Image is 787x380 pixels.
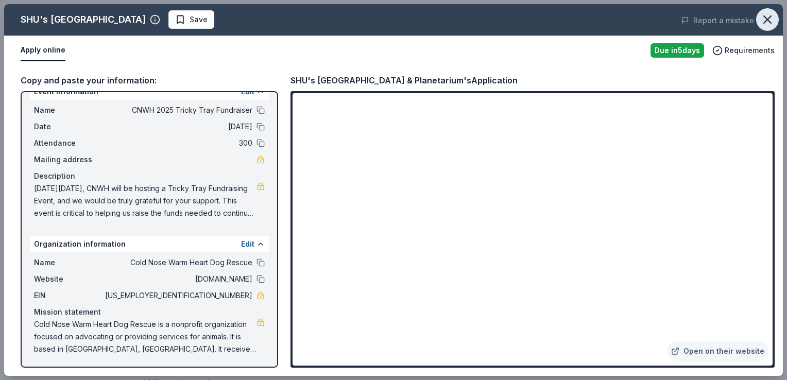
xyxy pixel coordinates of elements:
span: 300 [103,137,252,149]
button: Apply online [21,40,65,61]
span: Name [34,256,103,269]
span: Website [34,273,103,285]
div: SHU's [GEOGRAPHIC_DATA] & Planetarium's Application [290,74,518,87]
span: Cold Nose Warm Heart Dog Rescue is a nonprofit organization focused on advocating or providing se... [34,318,256,355]
span: Name [34,104,103,116]
div: Due in 5 days [651,43,704,58]
div: SHU's [GEOGRAPHIC_DATA] [21,11,146,28]
span: EIN [34,289,103,302]
span: Save [190,13,208,26]
button: Requirements [712,44,775,57]
span: Attendance [34,137,103,149]
button: Report a mistake [681,14,754,27]
span: [DATE] [103,120,252,133]
div: Description [34,170,265,182]
div: Organization information [30,236,269,252]
button: Save [168,10,214,29]
button: Edit [241,238,254,250]
div: Copy and paste your information: [21,74,278,87]
div: Event information [30,83,269,100]
div: Mission statement [34,306,265,318]
span: Requirements [725,44,775,57]
span: Cold Nose Warm Heart Dog Rescue [103,256,252,269]
a: Open on their website [667,341,768,361]
span: Date [34,120,103,133]
span: [DOMAIN_NAME] [103,273,252,285]
span: [DATE][DATE], CNWH will be hosting a Tricky Tray Fundraising Event, and we would be truly gratefu... [34,182,256,219]
span: [US_EMPLOYER_IDENTIFICATION_NUMBER] [103,289,252,302]
span: Mailing address [34,153,103,166]
span: CNWH 2025 Tricky Tray Fundraiser [103,104,252,116]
